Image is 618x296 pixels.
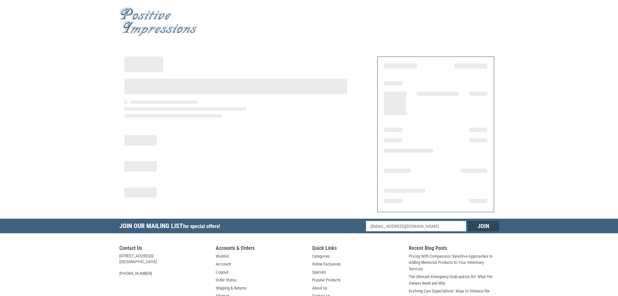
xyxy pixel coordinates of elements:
[216,285,247,291] a: Shipping & Returns
[366,221,466,231] input: Email
[312,245,402,253] h5: Quick Links
[409,274,499,286] a: The Ultimate Emergency Grab-and-Go Kit: What Pet Owners Need and Why
[216,277,236,283] a: Order Status
[216,253,229,260] a: Wishlist
[468,221,499,231] input: Join
[216,245,306,253] h5: Accounts & Orders
[216,269,228,276] a: Logout
[312,261,341,267] a: Online Exclusives
[119,245,210,253] h5: Contact Us
[119,253,210,277] address: [STREET_ADDRESS] [GEOGRAPHIC_DATA] [PHONE_NUMBER]
[409,245,499,253] h5: Recent Blog Posts
[409,253,499,272] a: Pricing With Compassion: Sensitive Approaches to Adding Memorial Products to Your Veterinary Serv...
[119,7,197,36] img: Positive Impressions
[216,261,231,267] a: Account
[312,277,341,283] a: Popular Products
[312,285,327,291] a: About Us
[312,253,330,260] a: Categories
[119,219,223,235] h5: Join Our Mailing List
[312,269,326,276] a: Specials
[183,223,220,229] span: for special offers!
